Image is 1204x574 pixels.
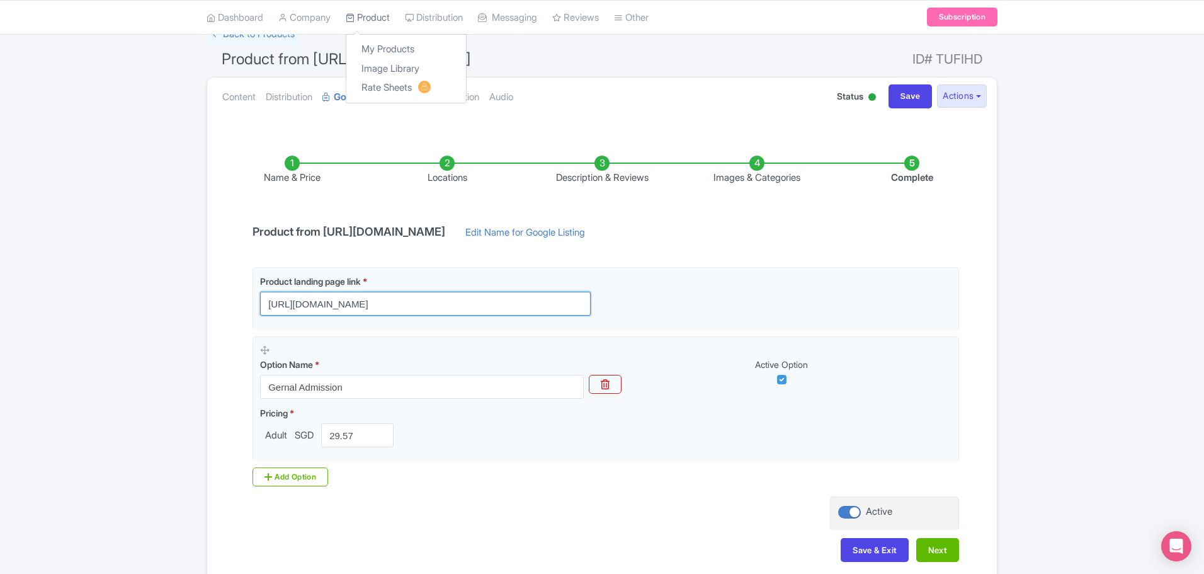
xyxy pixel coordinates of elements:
li: Images & Categories [679,156,834,185]
button: Save & Exit [841,538,909,562]
input: Product landing page link [260,292,591,316]
li: Locations [370,156,525,185]
span: SGD [292,428,316,443]
a: Image Library [346,59,466,78]
span: Adult [260,428,292,443]
div: Open Intercom Messenger [1161,531,1191,561]
li: Description & Reviews [525,156,679,185]
a: Subscription [927,8,997,26]
span: ID# TUFIHD [912,47,982,72]
span: Active Option [755,359,808,370]
a: Edit Name for Google Listing [453,226,598,246]
strong: Google [334,90,365,105]
h4: Product from [URL][DOMAIN_NAME] [245,226,453,238]
span: Pricing [260,408,288,418]
input: Save [889,84,933,108]
span: Option Name [260,359,313,370]
a: Content [222,77,256,117]
a: Distribution [266,77,312,117]
input: 0.00 [321,423,394,447]
input: Option Name [260,375,584,399]
div: Add Option [253,468,328,486]
a: Rate Sheets [346,78,466,98]
span: Product landing page link [260,276,361,287]
li: Complete [834,156,989,185]
span: Status [837,89,863,103]
div: Active [866,505,892,519]
button: Next [916,538,959,562]
span: Product from [URL][DOMAIN_NAME] [222,50,471,68]
div: Active [866,88,878,108]
a: GoogleThings to do [322,77,417,117]
a: My Products [346,40,466,59]
a: Audio [489,77,513,117]
li: Name & Price [215,156,370,185]
button: Actions [937,84,987,108]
